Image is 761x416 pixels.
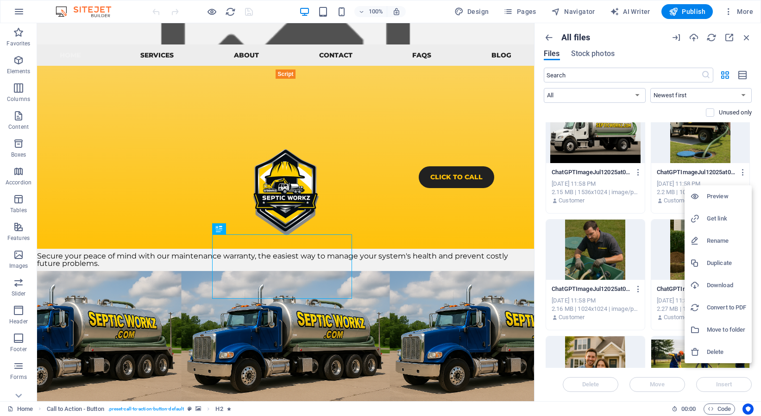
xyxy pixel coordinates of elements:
h6: Get link [707,213,746,224]
h6: Convert to PDF [707,302,746,313]
h6: Preview [707,191,746,202]
h6: Duplicate [707,258,746,269]
h6: Rename [707,235,746,246]
h6: Delete [707,347,746,358]
h6: Download [707,280,746,291]
h6: Move to folder [707,324,746,335]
